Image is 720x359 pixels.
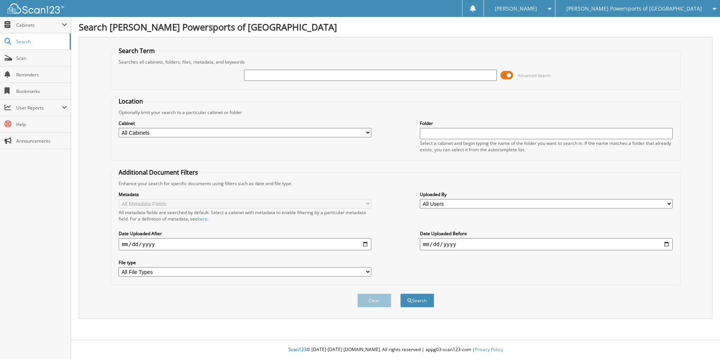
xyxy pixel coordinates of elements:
span: Bookmarks [16,88,67,94]
span: Cabinets [16,22,62,28]
span: User Reports [16,105,62,111]
span: [PERSON_NAME] Powersports of [GEOGRAPHIC_DATA] [566,6,702,11]
input: end [420,238,673,250]
div: Searches all cabinets, folders, files, metadata, and keywords [115,59,676,65]
label: Metadata [119,191,371,198]
label: Date Uploaded Before [420,230,673,237]
span: Help [16,121,67,128]
input: start [119,238,371,250]
a: Privacy Policy [475,346,503,353]
div: Enhance your search for specific documents using filters such as date and file type. [115,180,676,187]
div: All metadata fields are searched by default. Select a cabinet with metadata to enable filtering b... [119,209,371,222]
label: Date Uploaded After [119,230,371,237]
label: Folder [420,120,673,126]
span: [PERSON_NAME] [495,6,537,11]
button: Search [400,294,434,307]
span: Reminders [16,71,67,78]
button: Clear [357,294,391,307]
span: Scan123 [288,346,307,353]
legend: Location [115,97,147,105]
a: here [198,216,207,222]
span: Advanced Search [517,73,551,78]
div: © [DATE]-[DATE] [DOMAIN_NAME]. All rights reserved | appg03-scan123-com | [71,341,720,359]
label: File type [119,259,371,266]
div: Select a cabinet and begin typing the name of the folder you want to search in. If the name match... [420,140,673,153]
span: Scan [16,55,67,61]
label: Cabinet [119,120,371,126]
legend: Search Term [115,47,159,55]
div: Optionally limit your search to a particular cabinet or folder [115,109,676,116]
img: scan123-logo-white.svg [8,3,64,14]
h1: Search [PERSON_NAME] Powersports of [GEOGRAPHIC_DATA] [79,21,712,33]
label: Uploaded By [420,191,673,198]
legend: Additional Document Filters [115,168,202,176]
span: Search [16,38,66,45]
span: Announcements [16,138,67,144]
